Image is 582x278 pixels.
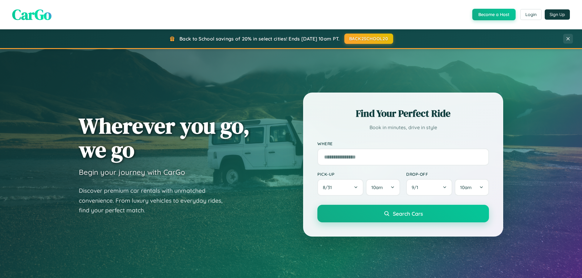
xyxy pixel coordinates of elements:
h3: Begin your journey with CarGo [79,168,185,177]
h1: Wherever you go, we go [79,114,250,162]
label: Where [317,141,489,146]
span: 8 / 31 [323,185,335,190]
label: Drop-off [406,172,489,177]
span: Search Cars [393,210,423,217]
button: Become a Host [472,9,516,20]
span: CarGo [12,5,52,25]
button: BACK2SCHOOL20 [344,34,393,44]
button: Sign Up [545,9,570,20]
button: Login [520,9,542,20]
label: Pick-up [317,172,400,177]
button: 10am [455,179,489,196]
button: 9/1 [406,179,452,196]
h2: Find Your Perfect Ride [317,107,489,120]
p: Discover premium car rentals with unmatched convenience. From luxury vehicles to everyday rides, ... [79,186,230,215]
span: 10am [460,185,472,190]
span: Back to School savings of 20% in select cities! Ends [DATE] 10am PT. [179,36,339,42]
span: 9 / 1 [412,185,421,190]
button: 8/31 [317,179,363,196]
button: 10am [366,179,400,196]
button: Search Cars [317,205,489,222]
p: Book in minutes, drive in style [317,123,489,132]
span: 10am [371,185,383,190]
